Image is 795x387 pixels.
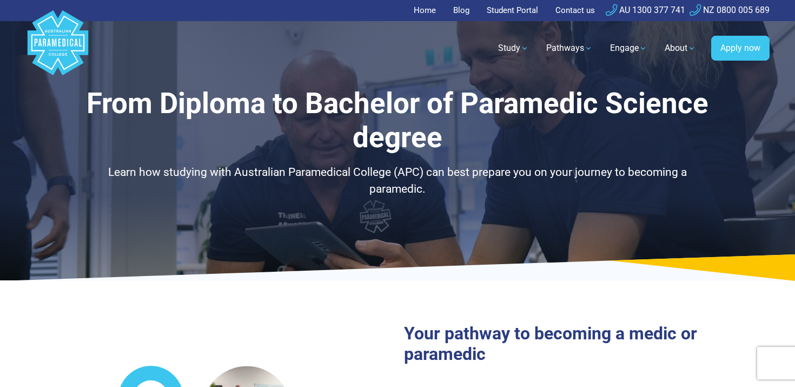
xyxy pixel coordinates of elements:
[492,33,535,63] a: Study
[658,33,703,63] a: About
[604,33,654,63] a: Engage
[540,33,599,63] a: Pathways
[404,323,770,365] h2: Your pathway to becoming a medic or paramedic
[25,21,90,76] a: Australian Paramedical College
[606,5,685,15] a: AU 1300 377 741
[81,87,714,155] h1: From Diploma to Bachelor of Paramedic Science degree
[690,5,770,15] a: NZ 0800 005 689
[81,164,714,198] p: Learn how studying with Australian Paramedical College (APC) can best prepare you on your journey...
[711,36,770,61] a: Apply now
